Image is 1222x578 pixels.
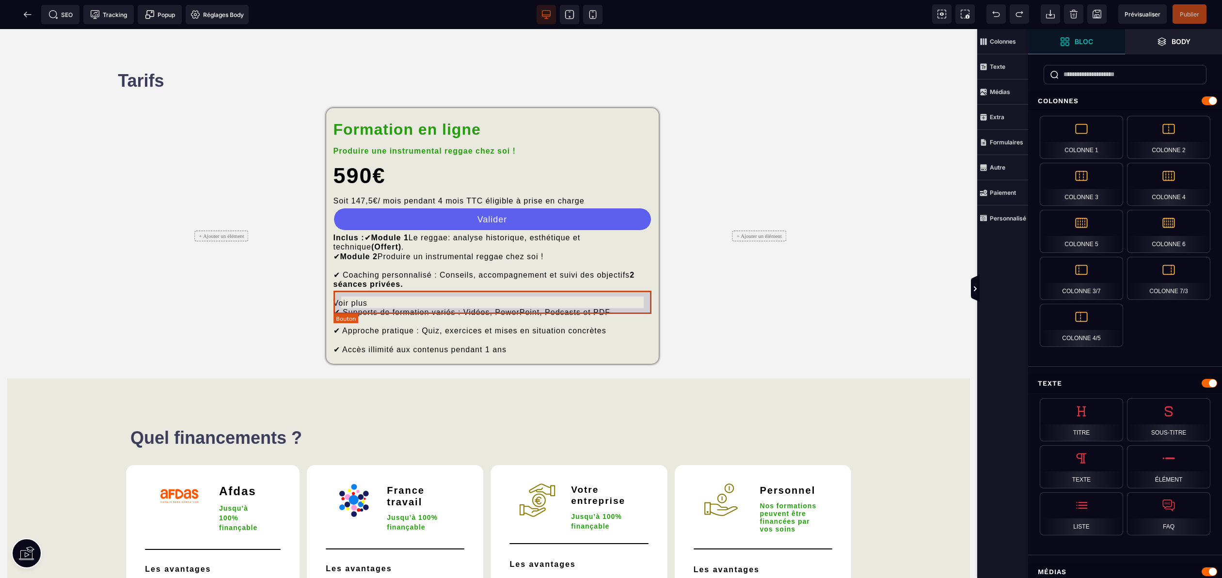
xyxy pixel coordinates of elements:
strong: Bloc [1075,38,1093,45]
strong: Texte [990,63,1005,70]
b: 2 séances privées. [333,242,637,259]
strong: Paiement [990,189,1016,196]
div: Colonne 4/5 [1040,304,1123,347]
div: Texte [1028,375,1222,392]
div: Sous-titre [1127,398,1210,441]
span: Capture d'écran [955,4,975,24]
text: Soit 147,5€/ mois pendant 4 mois TTC éligible à prise en charge [333,165,651,179]
span: Enregistrer le contenu [1173,4,1206,24]
div: Colonnes [1028,92,1222,110]
span: Rétablir [1010,4,1029,24]
span: Importer [1041,4,1060,24]
img: f9d441927f4e89fc922fb12a497df205_Capture_d%E2%80%99e%CC%81cran_2025-09-05_a%CC%80_00.39.39.png [333,451,373,492]
span: Défaire [986,4,1006,24]
span: Retour [18,5,37,24]
h2: Votre entreprise [571,451,634,483]
span: Réglages Body [190,10,244,19]
b: Nos formations peuvent être financées par vos soins [760,473,819,504]
img: 56283eea2d96fcfb0400607a5e64b836_afdas_logo_2019_avec-baseline-NOIR.png [152,451,206,483]
span: Enregistrer [1087,4,1107,24]
div: Colonne 4 [1127,163,1210,206]
span: Voir les composants [932,4,952,24]
strong: Personnalisé [990,215,1026,222]
button: Valider [333,179,651,202]
b: Jusqu’à 100% finançable [219,475,257,502]
h2: Les avantages [326,530,464,549]
span: Publier [1180,11,1199,18]
div: Colonne 3 [1040,163,1123,206]
strong: Autre [990,164,1005,171]
b: Module 1 [371,204,409,213]
div: FAQ [1127,492,1210,535]
span: Créer une alerte modale [138,5,182,24]
span: Formulaires [977,130,1028,155]
span: Extra [977,105,1028,130]
span: Colonnes [977,29,1028,54]
span: Popup [145,10,175,19]
h2: 590€ [333,129,651,165]
h2: Les avantages [509,525,648,546]
b: Inclus : [333,204,365,213]
div: Texte [1040,445,1123,488]
span: SEO [48,10,73,19]
span: Métadata SEO [41,5,79,24]
span: Texte [977,54,1028,79]
span: Voir mobile [583,5,603,24]
b: Jusqu’à 100% finançable [571,484,624,501]
span: Ouvrir les blocs [1028,29,1125,54]
h1: Formation en ligne [333,86,651,114]
div: Colonne 3/7 [1040,257,1123,300]
div: Titre [1040,398,1123,441]
img: e11ffc83ce3534bbed2649943eb42d9e_Financement-employeur-150x150.jpg [517,451,558,492]
span: Autre [977,155,1028,180]
span: Voir bureau [537,5,556,24]
div: Élément [1127,445,1210,488]
text: Tarifs [118,39,853,64]
h2: France travail [387,451,450,484]
strong: Médias [990,88,1010,95]
div: Colonne 1 [1040,116,1123,159]
div: Colonne 7/3 [1127,257,1210,300]
div: Liste [1040,492,1123,535]
img: d5713bac86717637968bcb7bc77f8992_Financement-personnel-150x150.jpg [701,451,741,491]
text: Quel financements ? [130,396,841,422]
strong: Extra [990,113,1004,121]
h2: Afdas [219,451,266,474]
span: Favicon [186,5,249,24]
span: Personnalisé [977,205,1028,231]
b: Produire une instrumental reggae chez soi ! [333,118,516,126]
span: Voir tablette [560,5,579,24]
h2: Les avantages [694,530,832,551]
span: Code de suivi [83,5,134,24]
h2: Personnel [760,451,818,472]
div: Colonne 6 [1127,210,1210,253]
b: (Offert) [371,214,401,222]
span: Médias [977,79,1028,105]
span: Prévisualiser [1125,11,1160,18]
span: Nettoyage [1064,4,1083,24]
span: Paiement [977,180,1028,205]
span: Afficher les vues [1028,275,1038,304]
b: Module 2 [340,223,378,232]
span: Ouvrir les calques [1125,29,1222,54]
strong: Colonnes [990,38,1016,45]
strong: Formulaires [990,139,1023,146]
span: Aperçu [1118,4,1167,24]
span: Tracking [90,10,127,19]
text: ✔ Le reggae: analyse historique, esthétique et technique . ✔ Produire un instrumental reggae chez... [333,202,651,328]
h2: Les avantages [145,531,281,549]
div: Colonne 5 [1040,210,1123,253]
div: Colonne 2 [1127,116,1210,159]
b: Jusqu’à 100% finançable [387,484,440,502]
strong: Body [1172,38,1190,45]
